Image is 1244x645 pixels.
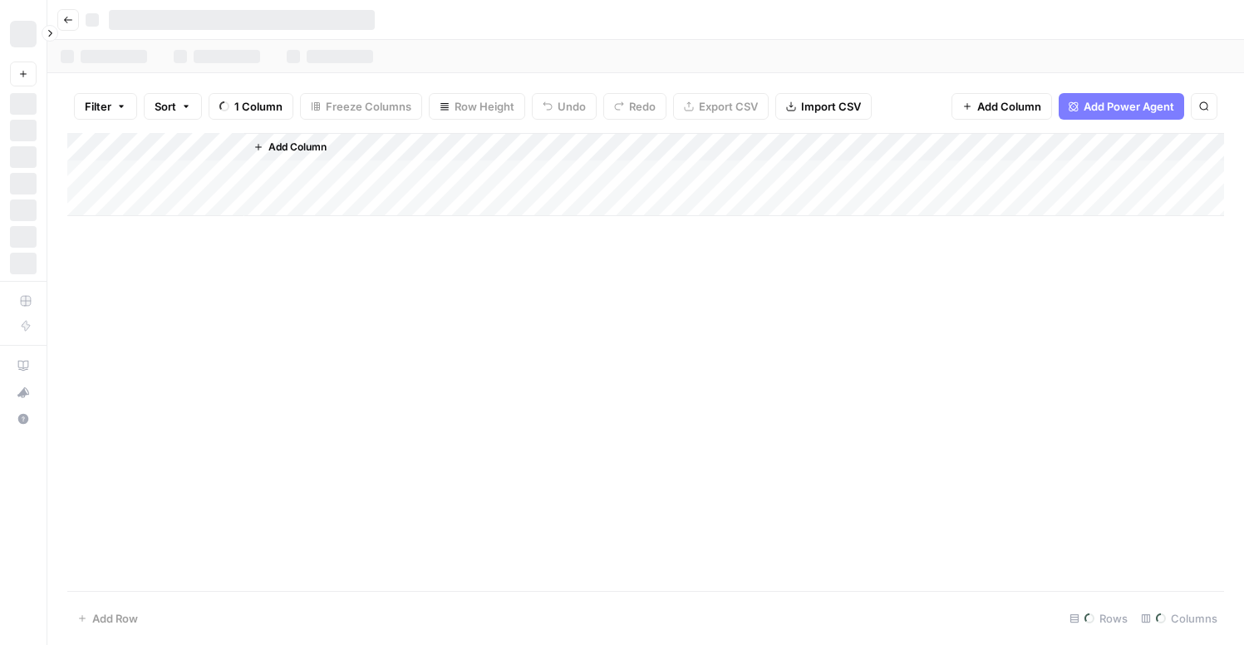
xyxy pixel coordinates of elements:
[801,98,861,115] span: Import CSV
[1063,605,1134,632] div: Rows
[74,93,137,120] button: Filter
[326,98,411,115] span: Freeze Columns
[11,380,36,405] div: What's new?
[92,610,138,627] span: Add Row
[10,352,37,379] a: AirOps Academy
[144,93,202,120] button: Sort
[673,93,769,120] button: Export CSV
[67,605,148,632] button: Add Row
[629,98,656,115] span: Redo
[532,93,597,120] button: Undo
[429,93,525,120] button: Row Height
[209,93,293,120] button: 1 Column
[10,379,37,406] button: What's new?
[699,98,758,115] span: Export CSV
[10,406,37,432] button: Help + Support
[558,98,586,115] span: Undo
[455,98,514,115] span: Row Height
[247,136,333,158] button: Add Column
[603,93,666,120] button: Redo
[85,98,111,115] span: Filter
[977,98,1041,115] span: Add Column
[1134,605,1224,632] div: Columns
[775,93,872,120] button: Import CSV
[234,98,283,115] span: 1 Column
[155,98,176,115] span: Sort
[300,93,422,120] button: Freeze Columns
[951,93,1052,120] button: Add Column
[1084,98,1174,115] span: Add Power Agent
[1059,93,1184,120] button: Add Power Agent
[268,140,327,155] span: Add Column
